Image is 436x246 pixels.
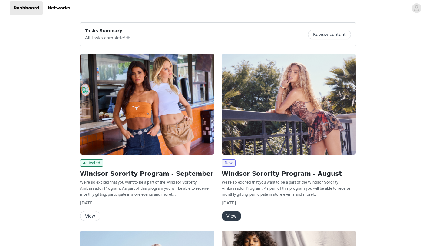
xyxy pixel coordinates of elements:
[80,211,100,221] button: View
[85,34,132,41] p: All tasks complete!
[85,28,132,34] p: Tasks Summary
[222,54,356,155] img: Windsor
[80,169,214,178] h2: Windsor Sorority Program - September
[80,159,103,167] span: Activated
[308,30,351,39] button: Review content
[222,214,241,218] a: View
[414,3,419,13] div: avatar
[80,201,94,205] span: [DATE]
[80,214,100,218] a: View
[10,1,43,15] a: Dashboard
[80,180,209,197] span: We're so excited that you want to be a part of the Windsor Sorority Ambassador Program. As part o...
[44,1,74,15] a: Networks
[222,159,236,167] span: New
[222,211,241,221] button: View
[222,201,236,205] span: [DATE]
[80,54,214,155] img: Windsor
[222,169,356,178] h2: Windsor Sorority Program - August
[222,180,350,197] span: We're so excited that you want to be a part of the Windsor Sorority Ambassador Program. As part o...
